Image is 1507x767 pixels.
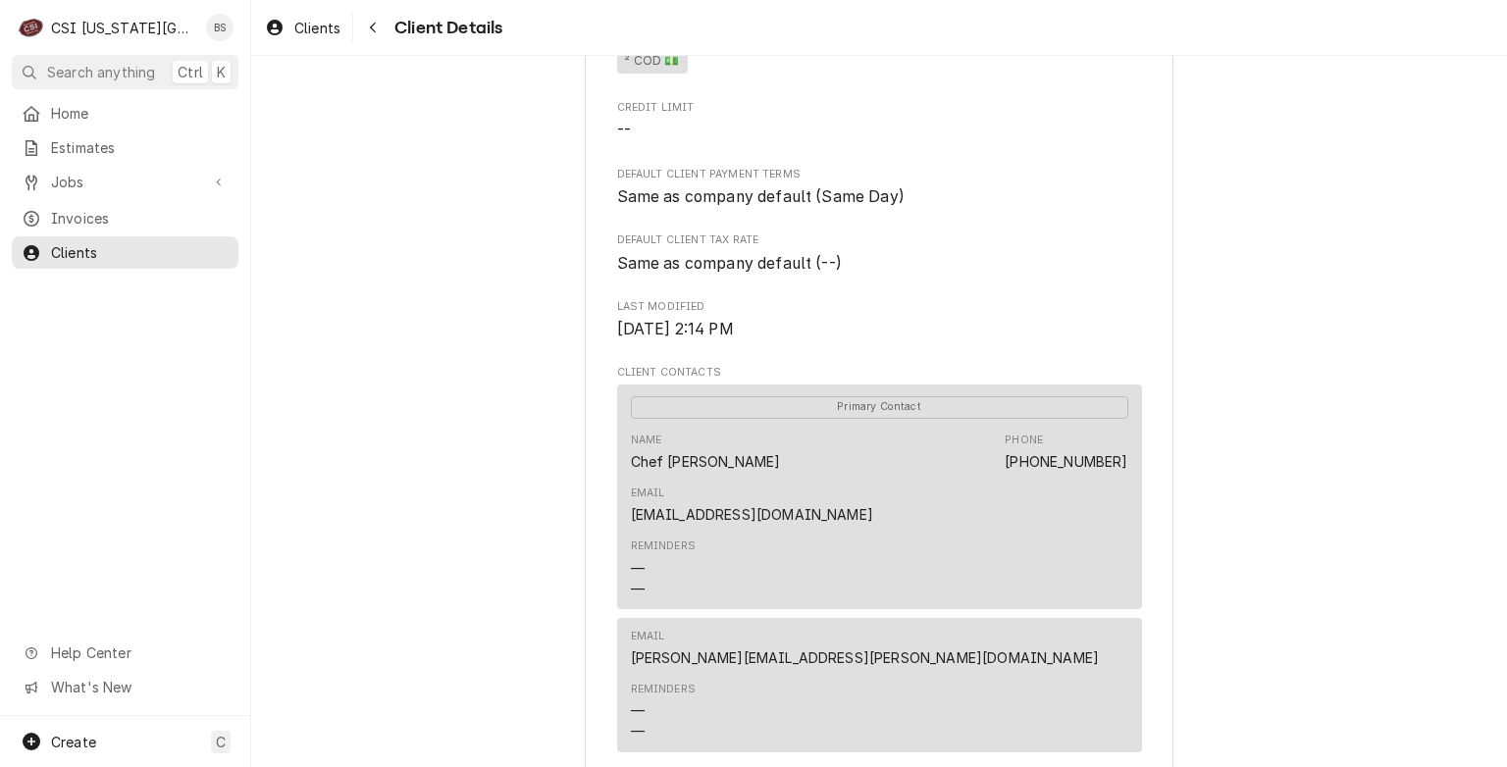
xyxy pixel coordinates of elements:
span: Jobs [51,172,199,192]
div: Phone [1005,433,1127,472]
span: Help Center [51,642,227,663]
a: Home [12,97,238,129]
a: Go to Jobs [12,166,238,198]
span: Ctrl [178,62,203,82]
span: Primary Contact [631,396,1128,419]
div: Contact [617,384,1142,610]
div: Credit Limit [617,100,1142,142]
a: Go to What's New [12,671,238,703]
span: -- [617,121,631,139]
div: Reminders [631,538,696,554]
span: Clients [51,242,229,263]
span: Search anything [47,62,155,82]
span: Default Client Payment Terms [617,185,1142,209]
div: Chef [PERSON_NAME] [631,451,781,472]
div: Primary [631,394,1128,418]
span: C [216,732,226,752]
span: Default Client Payment Terms [617,167,1142,182]
div: Client Contacts List [617,384,1142,761]
div: Last Modified [617,299,1142,341]
a: [PHONE_NUMBER] [1005,453,1127,470]
button: Navigate back [357,12,389,43]
div: Default Client Tax Rate [617,232,1142,275]
span: [DATE] 2:14 PM [617,320,734,338]
span: ² COD 💵 [617,50,688,74]
div: Reminders [631,538,696,598]
span: Credit Limit [617,100,1142,116]
div: Default Client Payment Terms [617,167,1142,209]
span: Same as company default (Same Day) [617,187,905,206]
a: [PERSON_NAME][EMAIL_ADDRESS][PERSON_NAME][DOMAIN_NAME] [631,649,1100,666]
div: — [631,721,645,741]
span: Same as company default (--) [617,254,842,273]
div: — [631,579,645,599]
a: Invoices [12,202,238,234]
span: K [217,62,226,82]
div: Email [631,486,873,525]
span: Estimates [51,137,229,158]
div: Email [631,629,1100,668]
div: Client Contacts [617,365,1142,760]
div: Email [631,486,665,501]
span: Create [51,734,96,750]
a: Clients [257,12,348,44]
div: CSI Kansas City's Avatar [18,14,45,41]
div: Phone [1005,433,1043,448]
a: Estimates [12,131,238,164]
span: Default Client Tax Rate [617,252,1142,276]
div: Brent Seaba's Avatar [206,14,234,41]
div: BS [206,14,234,41]
button: Search anythingCtrlK [12,55,238,89]
span: Invoices [51,208,229,229]
div: Name [631,433,781,472]
span: Last Modified [617,299,1142,315]
div: — [631,558,645,579]
div: Reminders [631,682,696,741]
div: — [631,700,645,721]
span: Last Modified [617,318,1142,341]
span: Default Client Tax Rate [617,232,1142,248]
span: Clients [294,18,340,38]
span: Client Details [389,15,502,41]
div: Reminders [631,682,696,697]
div: Contact [617,618,1142,752]
div: Email [631,629,665,644]
div: CSI [US_STATE][GEOGRAPHIC_DATA] [51,18,195,38]
span: [object Object] [617,47,1142,77]
a: Clients [12,236,238,269]
div: Name [631,433,662,448]
span: Client Contacts [617,365,1142,381]
span: What's New [51,677,227,697]
a: [EMAIL_ADDRESS][DOMAIN_NAME] [631,506,873,523]
span: Home [51,103,229,124]
div: C [18,14,45,41]
span: Credit Limit [617,119,1142,142]
a: Go to Help Center [12,637,238,669]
